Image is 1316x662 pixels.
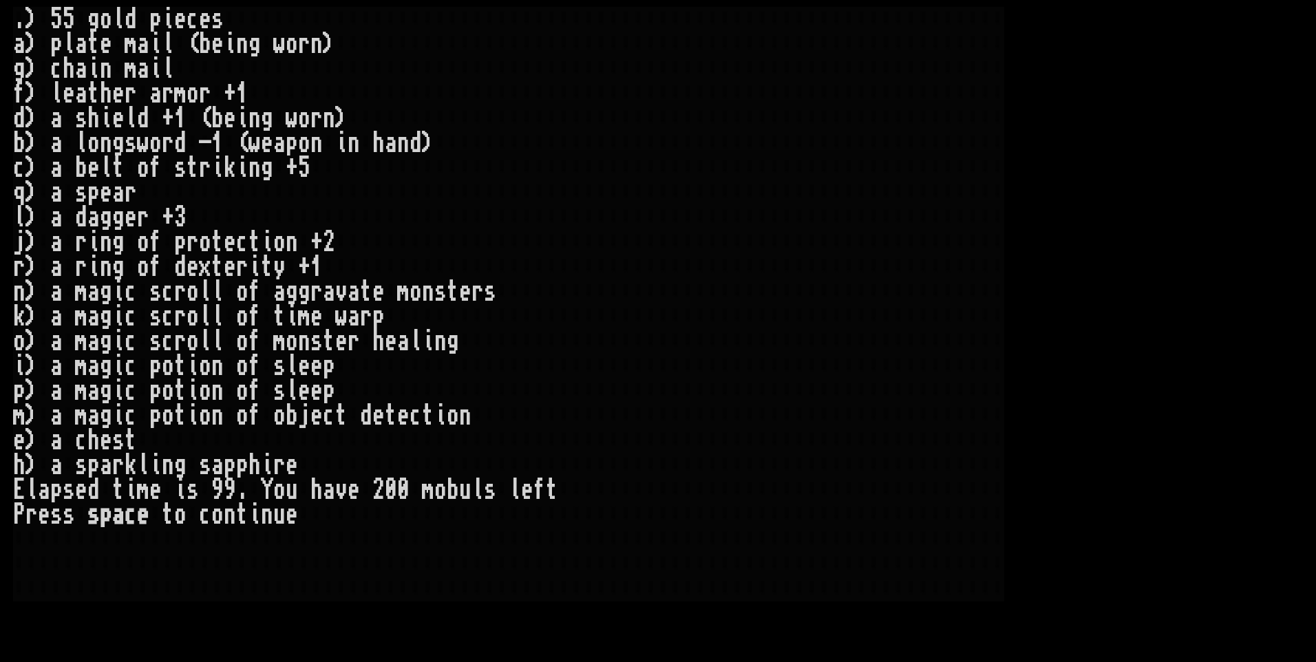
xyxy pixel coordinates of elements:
[174,81,187,106] div: m
[75,32,87,56] div: a
[248,131,261,156] div: w
[323,32,335,56] div: )
[149,7,162,32] div: p
[25,156,38,180] div: )
[310,32,323,56] div: n
[137,156,149,180] div: o
[187,304,199,329] div: o
[100,180,112,205] div: e
[162,56,174,81] div: l
[199,354,211,378] div: o
[13,56,25,81] div: g
[310,279,323,304] div: r
[13,7,25,32] div: .
[310,131,323,156] div: n
[63,81,75,106] div: e
[75,156,87,180] div: b
[211,255,224,279] div: t
[310,329,323,354] div: s
[298,279,310,304] div: g
[484,279,496,304] div: s
[112,131,125,156] div: g
[174,354,187,378] div: t
[211,304,224,329] div: l
[137,32,149,56] div: a
[174,255,187,279] div: d
[273,304,286,329] div: t
[87,329,100,354] div: a
[211,329,224,354] div: l
[25,255,38,279] div: )
[187,230,199,255] div: r
[125,205,137,230] div: e
[410,279,422,304] div: o
[25,329,38,354] div: )
[162,106,174,131] div: +
[248,354,261,378] div: f
[261,106,273,131] div: g
[50,156,63,180] div: a
[174,329,187,354] div: r
[125,329,137,354] div: c
[410,131,422,156] div: d
[199,106,211,131] div: (
[87,81,100,106] div: t
[236,81,248,106] div: 1
[13,106,25,131] div: d
[434,279,447,304] div: s
[236,131,248,156] div: (
[211,156,224,180] div: i
[137,131,149,156] div: w
[298,106,310,131] div: o
[187,32,199,56] div: (
[261,230,273,255] div: i
[174,304,187,329] div: r
[149,354,162,378] div: p
[248,230,261,255] div: t
[385,131,397,156] div: a
[174,7,187,32] div: e
[25,354,38,378] div: )
[50,205,63,230] div: a
[372,279,385,304] div: e
[323,329,335,354] div: t
[162,131,174,156] div: r
[100,32,112,56] div: e
[261,156,273,180] div: g
[87,354,100,378] div: a
[137,205,149,230] div: r
[25,56,38,81] div: )
[100,304,112,329] div: g
[335,279,348,304] div: v
[298,156,310,180] div: 5
[211,230,224,255] div: t
[112,81,125,106] div: e
[112,354,125,378] div: i
[13,304,25,329] div: k
[335,131,348,156] div: i
[75,304,87,329] div: m
[87,205,100,230] div: a
[273,131,286,156] div: a
[174,230,187,255] div: p
[162,7,174,32] div: i
[174,279,187,304] div: r
[459,279,471,304] div: e
[50,81,63,106] div: l
[13,81,25,106] div: f
[75,354,87,378] div: m
[75,205,87,230] div: d
[25,32,38,56] div: )
[447,329,459,354] div: g
[112,279,125,304] div: i
[112,205,125,230] div: g
[63,32,75,56] div: l
[224,32,236,56] div: i
[236,354,248,378] div: o
[13,205,25,230] div: l
[112,180,125,205] div: a
[310,230,323,255] div: +
[298,354,310,378] div: e
[125,131,137,156] div: s
[112,255,125,279] div: g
